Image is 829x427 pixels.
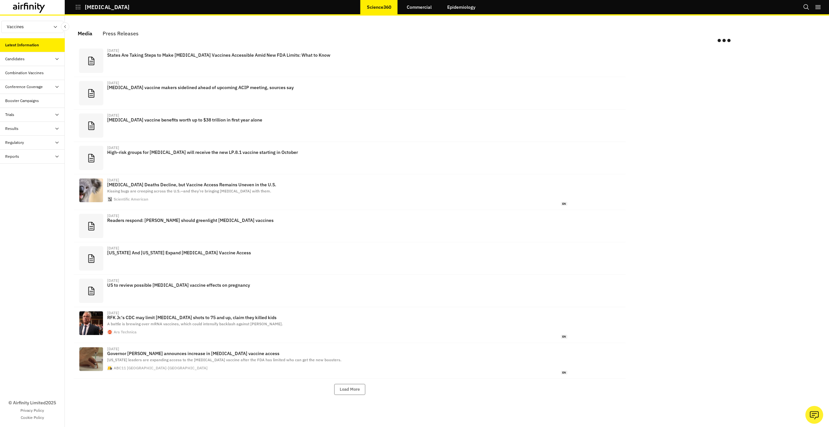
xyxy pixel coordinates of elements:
span: [US_STATE] leaders are expanding access to the [MEDICAL_DATA] vaccine after the FDA has limited w... [107,357,341,362]
div: [DATE] [107,311,119,315]
div: [DATE] [107,279,119,283]
a: [DATE]High-risk groups for [MEDICAL_DATA] will receive the new LP.8.1 vaccine starting in October [74,142,626,174]
div: Scientific American [114,197,148,201]
div: Booster Campaigns [5,98,39,104]
div: [DATE] [107,146,119,150]
div: Regulatory [5,140,24,145]
span: en [561,371,567,375]
img: GettyImages-2203339270-1152x648.jpg [79,311,103,335]
p: [US_STATE] And [US_STATE] Expand [MEDICAL_DATA] Vaccine Access [107,250,567,255]
a: [DATE]Governor [PERSON_NAME] announces increase in [MEDICAL_DATA] vaccine access[US_STATE] leader... [74,343,626,379]
span: A battle is brewing over mRNA vaccines, which could intensify backlash against [PERSON_NAME]. [107,321,283,326]
p: [MEDICAL_DATA] vaccine makers sidelined ahead of upcoming ACIP meeting, sources say [107,85,567,90]
div: [DATE] [107,347,119,351]
button: [MEDICAL_DATA] [75,2,130,13]
p: US to review possible [MEDICAL_DATA] vaccine effects on pregnancy [107,283,567,288]
img: cropped-ars-logo-512_480.png [108,330,112,334]
p: High-risk groups for [MEDICAL_DATA] will receive the new LP.8.1 vaccine starting in October [107,150,567,155]
a: [DATE][MEDICAL_DATA] Deaths Decline, but Vaccine Access Remains Uneven in the U.S.Kissing bugs ar... [74,174,626,210]
button: Vaccines [1,21,63,33]
p: RFK Jr.‘s CDC may limit [MEDICAL_DATA] shots to 75 and up, claim they killed kids [107,315,567,320]
div: [DATE] [107,246,119,250]
p: Readers respond: [PERSON_NAME] should greenlight [MEDICAL_DATA] vaccines [107,218,567,223]
p: [MEDICAL_DATA] [85,4,130,10]
div: [DATE] [107,214,119,218]
a: [DATE]US to review possible [MEDICAL_DATA] vaccine effects on pregnancy [74,275,626,307]
span: Kissing bugs are creeping across the U.S.—and they’re bringing [MEDICAL_DATA] with them. [107,189,271,193]
div: Ars Technica [114,330,137,334]
p: © Airfinity Limited 2025 [8,399,56,406]
a: [DATE][US_STATE] And [US_STATE] Expand [MEDICAL_DATA] Vaccine Access [74,242,626,275]
div: Candidates [5,56,25,62]
a: [DATE]States Are Taking Steps to Make [MEDICAL_DATA] Vaccines Accessible Amid New FDA Limits: Wha... [74,45,626,77]
a: Cookie Policy [21,415,44,421]
div: Media [78,29,92,38]
div: Latest Information [5,42,39,48]
div: [DATE] [107,178,119,182]
p: [MEDICAL_DATA] Deaths Decline, but Vaccine Access Remains Uneven in the U.S. [107,182,567,187]
img: 2509_SQ_MON_SEPT_15-Podcast-Span-Art.jpeg [79,179,103,202]
div: Trials [5,112,14,118]
img: 17803788_091225-wtvd-stein-covid-vaccine-vid.jpg [79,347,103,371]
button: Search [803,2,810,13]
div: Reports [5,154,19,159]
span: en [561,335,567,339]
span: en [561,202,567,206]
button: Close Sidebar [61,22,69,31]
p: Governor [PERSON_NAME] announces increase in [MEDICAL_DATA] vaccine access [107,351,567,356]
div: Results [5,126,18,132]
p: Science360 [367,5,391,10]
div: ABC11 [GEOGRAPHIC_DATA]-[GEOGRAPHIC_DATA] [114,366,208,370]
button: Load More [334,384,365,395]
div: [DATE] [107,49,119,52]
div: Combination Vaccines [5,70,44,76]
div: [DATE] [107,81,119,85]
div: [DATE] [107,113,119,117]
p: [MEDICAL_DATA] vaccine benefits worth up to $38 trillion in first year alone [107,117,567,122]
a: [DATE][MEDICAL_DATA] vaccine makers sidelined ahead of upcoming ACIP meeting, sources say [74,77,626,110]
a: [DATE][MEDICAL_DATA] vaccine benefits worth up to $38 trillion in first year alone [74,110,626,142]
button: Ask our analysts [805,406,823,424]
img: favicon.ico [108,366,112,370]
div: Press Releases [103,29,139,38]
a: Privacy Policy [20,408,44,413]
div: Conference Coverage [5,84,43,90]
a: [DATE]RFK Jr.‘s CDC may limit [MEDICAL_DATA] shots to 75 and up, claim they killed kidsA battle i... [74,307,626,343]
a: [DATE]Readers respond: [PERSON_NAME] should greenlight [MEDICAL_DATA] vaccines [74,210,626,242]
p: States Are Taking Steps to Make [MEDICAL_DATA] Vaccines Accessible Amid New FDA Limits: What to Know [107,52,567,58]
img: favicon.ico [108,197,112,202]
